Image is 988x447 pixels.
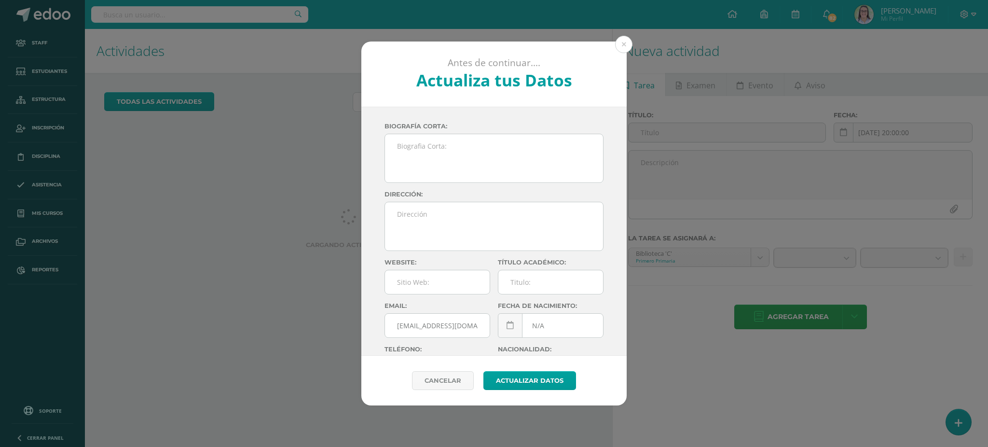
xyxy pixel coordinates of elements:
[384,123,604,130] label: Biografía corta:
[385,270,490,294] input: Sitio Web:
[387,57,601,69] p: Antes de continuar....
[498,259,604,266] label: Título académico:
[498,270,603,294] input: Titulo:
[498,314,603,337] input: Fecha de Nacimiento:
[384,191,604,198] label: Dirección:
[412,371,474,390] a: Cancelar
[498,302,604,309] label: Fecha de nacimiento:
[483,371,576,390] button: Actualizar datos
[385,314,490,337] input: Correo Electronico:
[384,259,490,266] label: Website:
[384,346,490,353] label: Teléfono:
[384,302,490,309] label: Email:
[387,69,601,91] h2: Actualiza tus Datos
[498,346,604,353] label: Nacionalidad:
